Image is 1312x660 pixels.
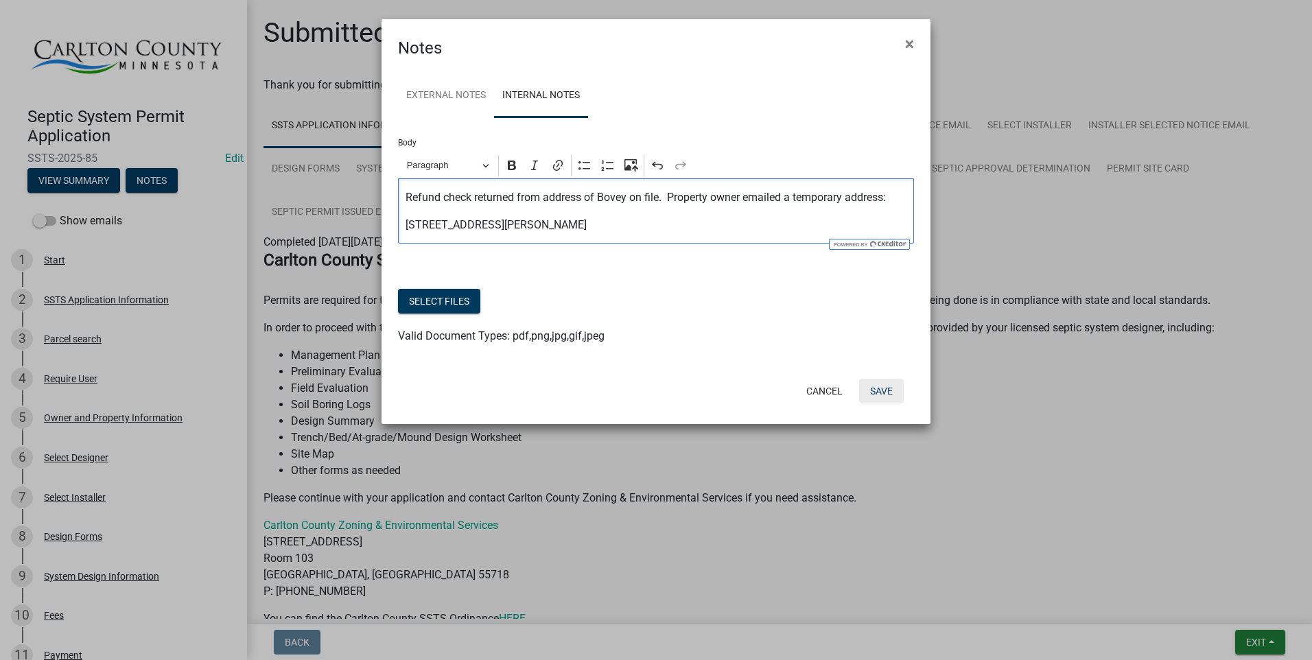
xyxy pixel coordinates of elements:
[398,152,914,178] div: Editor toolbar
[398,36,442,60] h4: Notes
[832,241,867,248] span: Powered by
[398,74,494,118] a: External Notes
[795,379,854,403] button: Cancel
[406,217,907,233] p: [STREET_ADDRESS][PERSON_NAME]
[494,74,588,118] a: Internal Notes
[407,157,478,174] span: Paragraph
[398,139,417,147] label: Body
[398,178,914,244] div: Editor editing area: main. Press Alt+0 for help.
[398,329,605,342] span: Valid Document Types: pdf,png,jpg,gif,jpeg
[401,155,495,176] button: Paragraph, Heading
[406,189,907,206] p: Refund check returned from address of Bovey on file. Property owner emailed a temporary address:
[894,25,925,63] button: Close
[859,379,904,403] button: Save
[398,289,480,314] button: Select files
[905,34,914,54] span: ×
